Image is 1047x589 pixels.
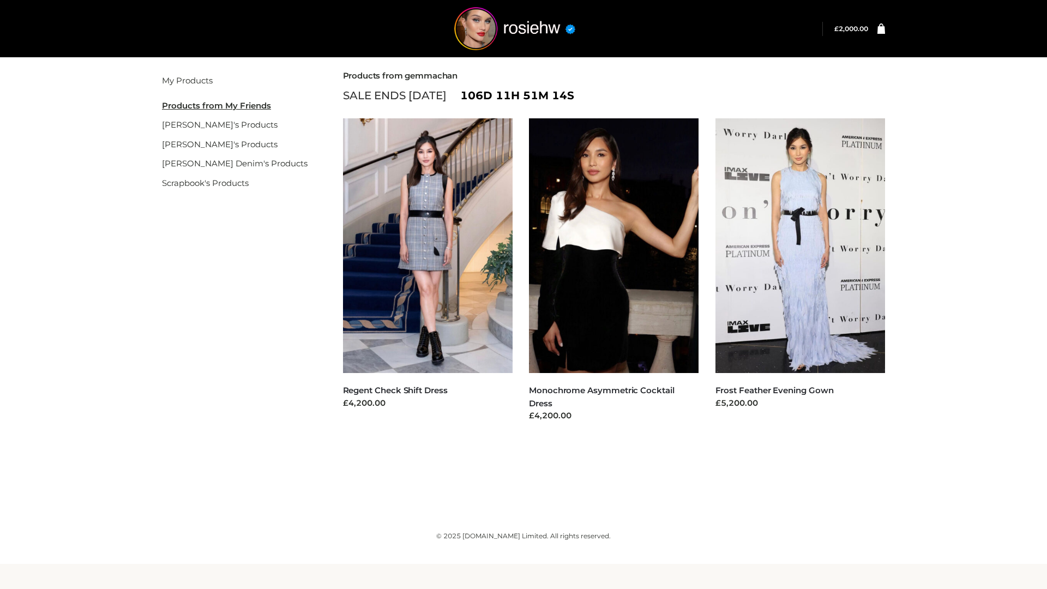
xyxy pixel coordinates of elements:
[343,86,886,105] div: SALE ENDS [DATE]
[162,158,308,169] a: [PERSON_NAME] Denim's Products
[433,7,597,50] img: rosiehw
[162,75,213,86] a: My Products
[715,397,886,410] div: £5,200.00
[162,531,885,542] div: © 2025 [DOMAIN_NAME] Limited. All rights reserved.
[834,25,868,33] a: £2,000.00
[715,385,834,395] a: Frost Feather Evening Gown
[529,385,675,408] a: Monochrome Asymmetric Cocktail Dress
[162,100,271,111] u: Products from My Friends
[162,178,249,188] a: Scrapbook's Products
[343,385,448,395] a: Regent Check Shift Dress
[162,119,278,130] a: [PERSON_NAME]'s Products
[343,71,886,81] h2: Products from gemmachan
[343,397,513,410] div: £4,200.00
[529,410,699,422] div: £4,200.00
[162,139,278,149] a: [PERSON_NAME]'s Products
[460,86,574,105] span: 106d 11h 51m 14s
[834,25,839,33] span: £
[834,25,868,33] bdi: 2,000.00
